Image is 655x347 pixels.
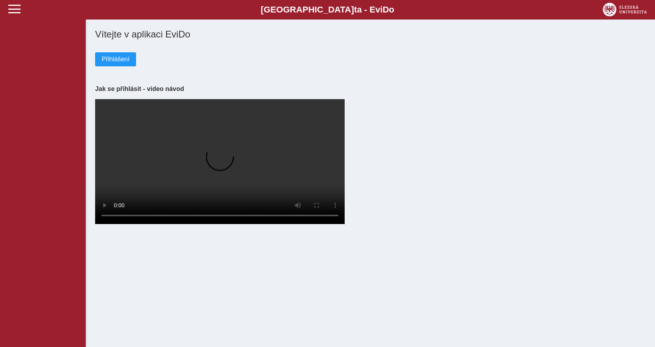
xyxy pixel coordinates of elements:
[95,99,345,224] video: Your browser does not support the video tag.
[95,85,646,93] h3: Jak se přihlásit - video návod
[95,29,646,40] h1: Vítejte v aplikaci EviDo
[389,5,395,14] span: o
[23,5,632,15] b: [GEOGRAPHIC_DATA] a - Evi
[95,52,136,66] button: Přihlášení
[382,5,389,14] span: D
[603,3,647,16] img: logo_web_su.png
[102,56,129,63] span: Přihlášení
[354,5,357,14] span: t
